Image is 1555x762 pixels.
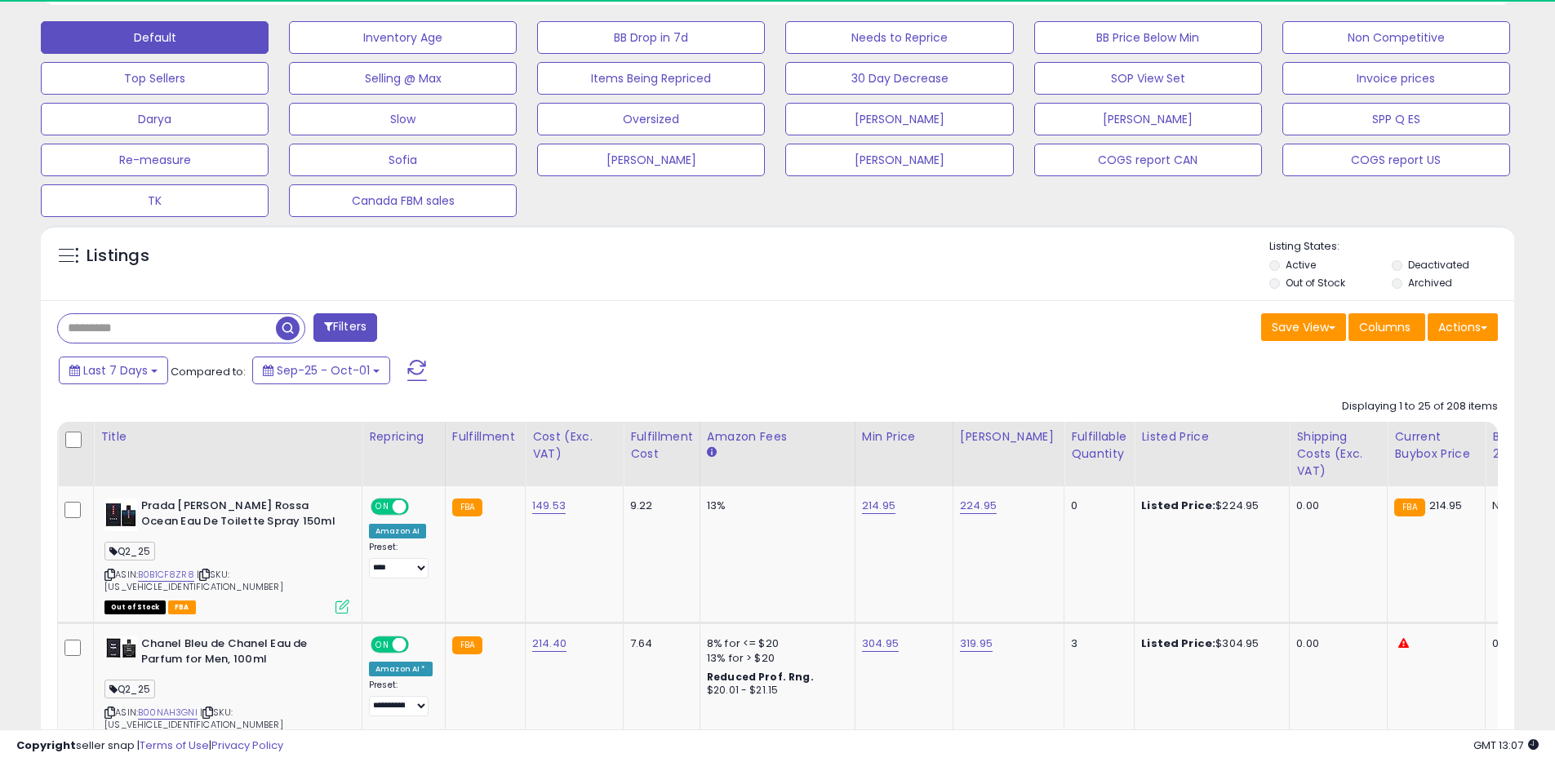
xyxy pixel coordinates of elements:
div: 0.00 [1296,498,1375,513]
small: Amazon Fees. [707,445,717,460]
div: 8% for <= $20 [707,636,842,651]
div: Min Price [862,428,946,445]
span: 214.95 [1429,498,1463,513]
span: Last 7 Days [83,362,148,379]
div: Shipping Costs (Exc. VAT) [1296,428,1380,480]
div: 0.00 [1296,636,1375,651]
span: ON [372,638,393,652]
div: 13% [707,498,842,513]
a: 214.40 [532,636,566,652]
button: BB Drop in 7d [537,21,765,54]
button: Canada FBM sales [289,184,517,217]
a: B0B1CF8ZR8 [138,568,194,582]
button: Oversized [537,103,765,135]
button: [PERSON_NAME] [537,144,765,176]
a: 319.95 [960,636,993,652]
button: SPP Q ES [1282,103,1510,135]
div: 3 [1071,636,1122,651]
div: ASIN: [104,498,349,612]
span: Columns [1359,319,1411,335]
button: Inventory Age [289,21,517,54]
a: Privacy Policy [211,738,283,753]
label: Out of Stock [1286,276,1345,290]
button: Columns [1348,313,1425,341]
button: [PERSON_NAME] [785,103,1013,135]
button: Non Competitive [1282,21,1510,54]
button: Items Being Repriced [537,62,765,95]
label: Active [1286,258,1316,272]
img: 31E7W1FPIsL._SL40_.jpg [104,498,137,531]
button: Save View [1261,313,1346,341]
div: BB Share 24h. [1492,428,1552,463]
b: Listed Price: [1141,636,1215,651]
a: 214.95 [862,498,895,514]
button: BB Price Below Min [1034,21,1262,54]
span: Compared to: [171,364,246,379]
button: COGS report US [1282,144,1510,176]
button: Darya [41,103,269,135]
button: Sofia [289,144,517,176]
b: Prada [PERSON_NAME] Rossa Ocean Eau De Toilette Spray 150ml [141,498,340,533]
button: Needs to Reprice [785,21,1013,54]
div: Fulfillment [452,428,518,445]
span: Sep-25 - Oct-01 [277,362,370,379]
button: SOP View Set [1034,62,1262,95]
div: $304.95 [1141,636,1277,651]
button: Filters [313,313,377,342]
img: 31b1TcnvwHL._SL40_.jpg [104,636,137,658]
b: Reduced Prof. Rng. [707,670,814,684]
span: 2025-10-9 13:07 GMT [1473,738,1539,753]
div: Listed Price [1141,428,1282,445]
div: $224.95 [1141,498,1277,513]
button: 30 Day Decrease [785,62,1013,95]
button: TK [41,184,269,217]
button: Selling @ Max [289,62,517,95]
div: Cost (Exc. VAT) [532,428,616,463]
div: Displaying 1 to 25 of 208 items [1342,399,1498,414]
div: Current Buybox Price [1394,428,1478,463]
div: N/A [1492,498,1546,513]
span: Q2_25 [104,542,155,560]
button: [PERSON_NAME] [1034,103,1262,135]
span: FBA [168,600,196,614]
p: Listing States: [1269,239,1514,255]
button: Sep-25 - Oct-01 [252,357,390,384]
div: Preset: [369,542,433,578]
a: 304.95 [862,636,899,652]
div: 13% for > $20 [707,651,842,666]
div: Amazon Fees [707,428,848,445]
button: Invoice prices [1282,62,1510,95]
div: 0% [1492,636,1546,651]
div: $20.01 - $21.15 [707,684,842,698]
div: Fulfillable Quantity [1071,428,1127,463]
div: 9.22 [630,498,687,513]
span: OFF [407,638,433,652]
a: 149.53 [532,498,566,514]
button: [PERSON_NAME] [785,144,1013,176]
b: Chanel Bleu de Chanel Eau de Parfum for Men, 100ml [141,636,340,671]
div: 7.64 [630,636,687,651]
h5: Listings [87,245,149,268]
small: FBA [452,636,482,654]
span: ON [372,500,393,514]
div: Fulfillment Cost [630,428,693,463]
a: 224.95 [960,498,997,514]
strong: Copyright [16,738,76,753]
a: Terms of Use [140,738,209,753]
span: All listings that are currently out of stock and unavailable for purchase on Amazon [104,600,166,614]
b: Listed Price: [1141,498,1215,513]
div: Preset: [369,680,433,716]
div: [PERSON_NAME] [960,428,1057,445]
span: | SKU: [US_VEHICLE_IDENTIFICATION_NUMBER] [104,568,283,592]
button: Top Sellers [41,62,269,95]
button: Actions [1428,313,1498,341]
div: 0 [1071,498,1122,513]
small: FBA [452,498,482,516]
span: OFF [407,500,433,514]
div: Repricing [369,428,438,445]
button: Re-measure [41,144,269,176]
div: Amazon AI * [369,662,433,676]
button: Default [41,21,269,54]
div: Title [100,428,355,445]
label: Deactivated [1408,258,1469,272]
